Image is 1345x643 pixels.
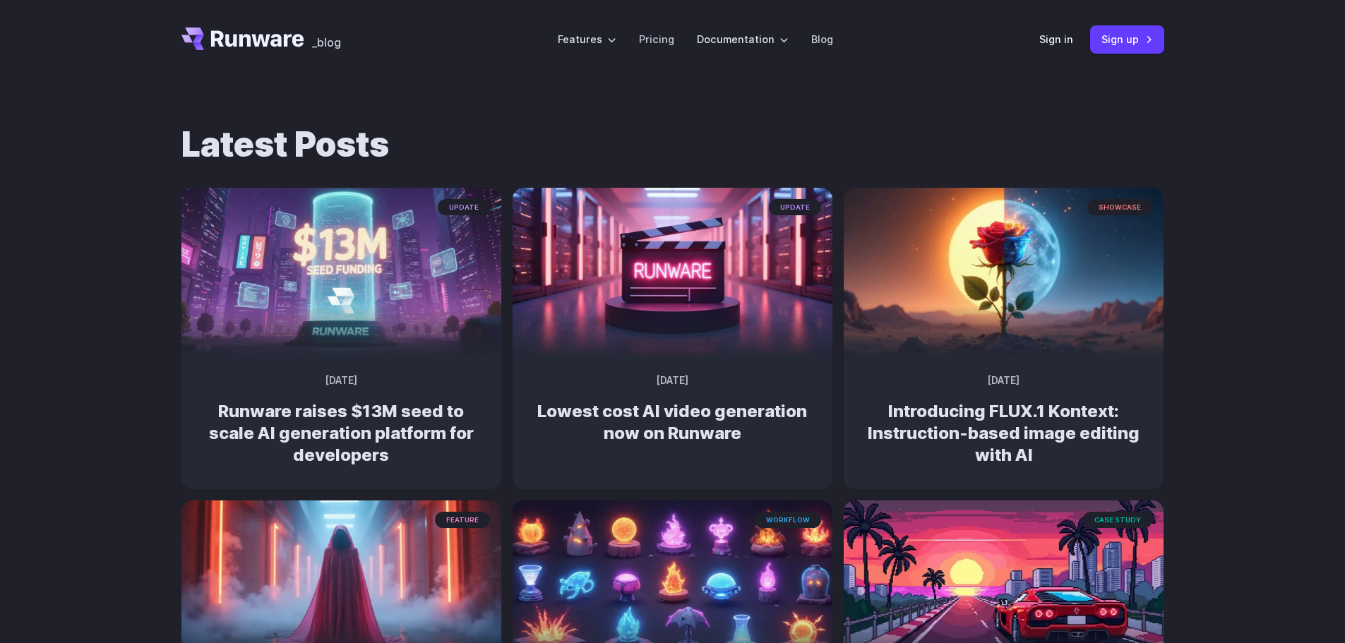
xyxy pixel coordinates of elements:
a: Surreal rose in a desert landscape, split between day and night with the sun and moon aligned beh... [844,346,1164,489]
img: Surreal rose in a desert landscape, split between day and night with the sun and moon aligned beh... [844,188,1164,357]
h1: Latest Posts [181,124,1164,165]
a: Pricing [639,31,674,47]
a: Futuristic city scene with neon lights showing Runware announcement of $13M seed funding in large... [181,346,501,489]
a: Go to / [181,28,304,50]
img: Neon-lit movie clapperboard with the word 'RUNWARE' in a futuristic server room [513,188,832,357]
time: [DATE] [988,373,1020,389]
a: Sign in [1039,31,1073,47]
a: Neon-lit movie clapperboard with the word 'RUNWARE' in a futuristic server room update [DATE] Low... [513,346,832,467]
span: update [438,199,490,215]
time: [DATE] [657,373,688,389]
a: _blog [312,28,341,50]
span: feature [435,512,490,528]
img: Futuristic city scene with neon lights showing Runware announcement of $13M seed funding in large... [181,188,501,357]
label: Documentation [697,31,789,47]
span: _blog [312,37,341,48]
a: Blog [811,31,833,47]
h2: Lowest cost AI video generation now on Runware [535,400,810,444]
span: update [769,199,821,215]
time: [DATE] [325,373,357,389]
label: Features [558,31,616,47]
h2: Runware raises $13M seed to scale AI generation platform for developers [204,400,479,467]
span: showcase [1087,199,1152,215]
span: case study [1083,512,1152,528]
span: workflow [755,512,821,528]
a: Sign up [1090,25,1164,53]
h2: Introducing FLUX.1 Kontext: Instruction-based image editing with AI [866,400,1141,467]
